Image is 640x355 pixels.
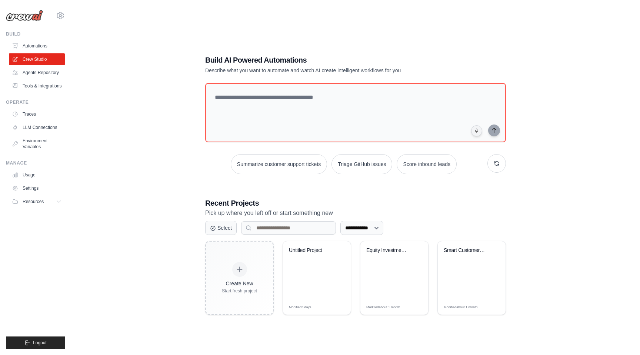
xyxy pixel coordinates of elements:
[411,305,417,310] span: Edit
[9,53,65,65] a: Crew Studio
[487,154,506,173] button: Get new suggestions
[33,340,47,346] span: Logout
[9,108,65,120] a: Traces
[9,122,65,133] a: LLM Connections
[366,247,411,254] div: Equity Investment Analysis Crew
[6,31,65,37] div: Build
[231,154,327,174] button: Summarize customer support tickets
[366,305,400,310] span: Modified about 1 month
[333,305,340,310] span: Edit
[6,336,65,349] button: Logout
[222,288,257,294] div: Start fresh project
[471,125,482,136] button: Click to speak your automation idea
[205,55,454,65] h1: Build AI Powered Automations
[9,196,65,208] button: Resources
[23,199,44,205] span: Resources
[6,160,65,166] div: Manage
[222,280,257,287] div: Create New
[9,169,65,181] a: Usage
[444,305,478,310] span: Modified about 1 month
[205,221,237,235] button: Select
[9,135,65,153] a: Environment Variables
[289,247,334,254] div: Untitled Project
[488,305,494,310] span: Edit
[6,99,65,105] div: Operate
[205,208,506,218] p: Pick up where you left off or start something new
[9,40,65,52] a: Automations
[444,247,489,254] div: Smart Customer Support Automation
[9,67,65,79] a: Agents Repository
[331,154,392,174] button: Triage GitHub issues
[289,305,311,310] span: Modified 3 days
[397,154,457,174] button: Score inbound leads
[9,182,65,194] a: Settings
[205,198,506,208] h3: Recent Projects
[6,10,43,21] img: Logo
[205,67,454,74] p: Describe what you want to automate and watch AI create intelligent workflows for you
[9,80,65,92] a: Tools & Integrations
